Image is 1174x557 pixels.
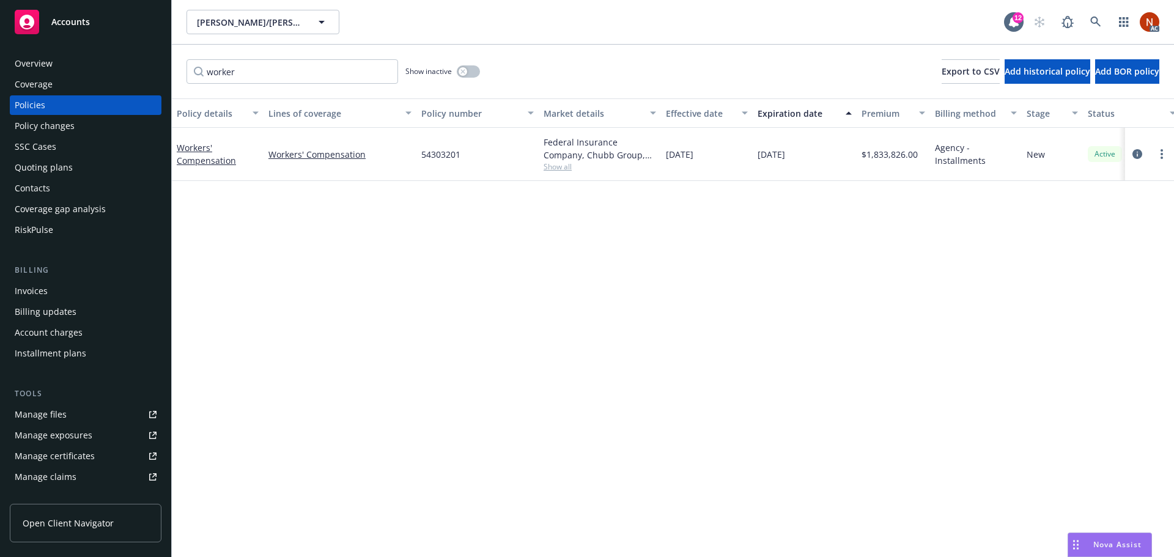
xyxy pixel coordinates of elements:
[15,220,53,240] div: RiskPulse
[10,75,161,94] a: Coverage
[935,107,1003,120] div: Billing method
[15,281,48,301] div: Invoices
[862,148,918,161] span: $1,833,826.00
[15,116,75,136] div: Policy changes
[10,323,161,342] a: Account charges
[1027,148,1045,161] span: New
[10,405,161,424] a: Manage files
[539,98,661,128] button: Market details
[1084,10,1108,34] a: Search
[10,488,161,507] a: Manage BORs
[1022,98,1083,128] button: Stage
[10,95,161,115] a: Policies
[1005,59,1090,84] button: Add historical policy
[930,98,1022,128] button: Billing method
[268,107,398,120] div: Lines of coverage
[666,107,734,120] div: Effective date
[172,98,264,128] button: Policy details
[10,5,161,39] a: Accounts
[416,98,539,128] button: Policy number
[10,137,161,157] a: SSC Cases
[10,344,161,363] a: Installment plans
[15,137,56,157] div: SSC Cases
[1088,107,1162,120] div: Status
[758,148,785,161] span: [DATE]
[15,75,53,94] div: Coverage
[405,66,452,76] span: Show inactive
[15,488,72,507] div: Manage BORs
[15,54,53,73] div: Overview
[544,161,656,172] span: Show all
[10,446,161,466] a: Manage certificates
[942,65,1000,77] span: Export to CSV
[1112,10,1136,34] a: Switch app
[186,10,339,34] button: [PERSON_NAME]/[PERSON_NAME] Construction, Inc.
[10,467,161,487] a: Manage claims
[661,98,753,128] button: Effective date
[177,107,245,120] div: Policy details
[23,517,114,529] span: Open Client Navigator
[753,98,857,128] button: Expiration date
[10,116,161,136] a: Policy changes
[935,141,1017,167] span: Agency - Installments
[10,426,161,445] a: Manage exposures
[1055,10,1080,34] a: Report a Bug
[1068,533,1152,557] button: Nova Assist
[1095,59,1159,84] button: Add BOR policy
[421,148,460,161] span: 54303201
[544,107,643,120] div: Market details
[1140,12,1159,32] img: photo
[1154,147,1169,161] a: more
[1093,539,1142,550] span: Nova Assist
[15,179,50,198] div: Contacts
[10,264,161,276] div: Billing
[264,98,416,128] button: Lines of coverage
[942,59,1000,84] button: Export to CSV
[1005,65,1090,77] span: Add historical policy
[666,148,693,161] span: [DATE]
[15,302,76,322] div: Billing updates
[15,426,92,445] div: Manage exposures
[15,446,95,466] div: Manage certificates
[15,467,76,487] div: Manage claims
[197,16,303,29] span: [PERSON_NAME]/[PERSON_NAME] Construction, Inc.
[1095,65,1159,77] span: Add BOR policy
[15,405,67,424] div: Manage files
[862,107,912,120] div: Premium
[10,388,161,400] div: Tools
[268,148,412,161] a: Workers' Compensation
[10,220,161,240] a: RiskPulse
[15,323,83,342] div: Account charges
[10,281,161,301] a: Invoices
[1130,147,1145,161] a: circleInformation
[857,98,930,128] button: Premium
[186,59,398,84] input: Filter by keyword...
[1027,10,1052,34] a: Start snowing
[51,17,90,27] span: Accounts
[1093,149,1117,160] span: Active
[758,107,838,120] div: Expiration date
[10,199,161,219] a: Coverage gap analysis
[10,302,161,322] a: Billing updates
[544,136,656,161] div: Federal Insurance Company, Chubb Group, Astrus Insurance Solutions LLC
[15,158,73,177] div: Quoting plans
[1027,107,1065,120] div: Stage
[10,179,161,198] a: Contacts
[10,158,161,177] a: Quoting plans
[1013,12,1024,23] div: 12
[15,344,86,363] div: Installment plans
[1068,533,1084,556] div: Drag to move
[15,95,45,115] div: Policies
[177,142,236,166] a: Workers' Compensation
[10,54,161,73] a: Overview
[421,107,520,120] div: Policy number
[15,199,106,219] div: Coverage gap analysis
